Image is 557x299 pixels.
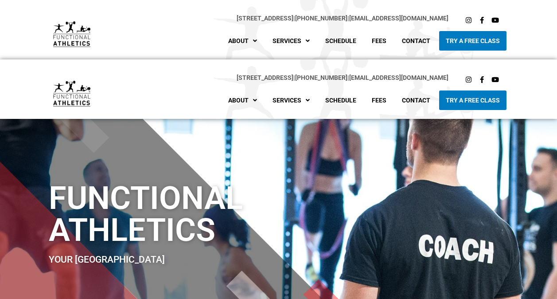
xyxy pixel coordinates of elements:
[237,15,295,22] span: |
[222,31,264,51] a: About
[108,13,448,24] p: |
[295,74,347,81] a: [PHONE_NUMBER]
[49,255,321,264] h2: Your [GEOGRAPHIC_DATA]
[395,90,437,110] a: Contact
[266,90,316,110] a: Services
[108,73,448,83] p: |
[295,15,347,22] a: [PHONE_NUMBER]
[439,90,506,110] a: Try A Free Class
[319,31,363,51] a: Schedule
[349,15,448,22] a: [EMAIL_ADDRESS][DOMAIN_NAME]
[53,81,90,106] img: default-logo
[349,74,448,81] a: [EMAIL_ADDRESS][DOMAIN_NAME]
[395,31,437,51] a: Contact
[237,74,295,81] span: |
[319,90,363,110] a: Schedule
[53,21,90,47] img: default-logo
[266,31,316,51] a: Services
[222,90,264,110] a: About
[439,31,506,51] a: Try A Free Class
[49,182,321,246] h1: Functional Athletics
[237,15,293,22] a: [STREET_ADDRESS]
[365,31,393,51] a: Fees
[237,74,293,81] a: [STREET_ADDRESS]
[365,90,393,110] a: Fees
